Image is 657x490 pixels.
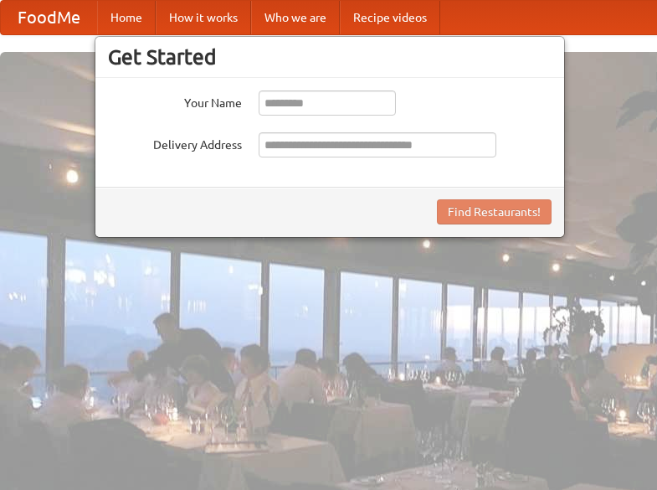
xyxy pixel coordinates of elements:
[251,1,340,34] a: Who we are
[437,199,552,224] button: Find Restaurants!
[156,1,251,34] a: How it works
[1,1,97,34] a: FoodMe
[97,1,156,34] a: Home
[108,44,552,70] h3: Get Started
[108,132,242,153] label: Delivery Address
[340,1,440,34] a: Recipe videos
[108,90,242,111] label: Your Name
